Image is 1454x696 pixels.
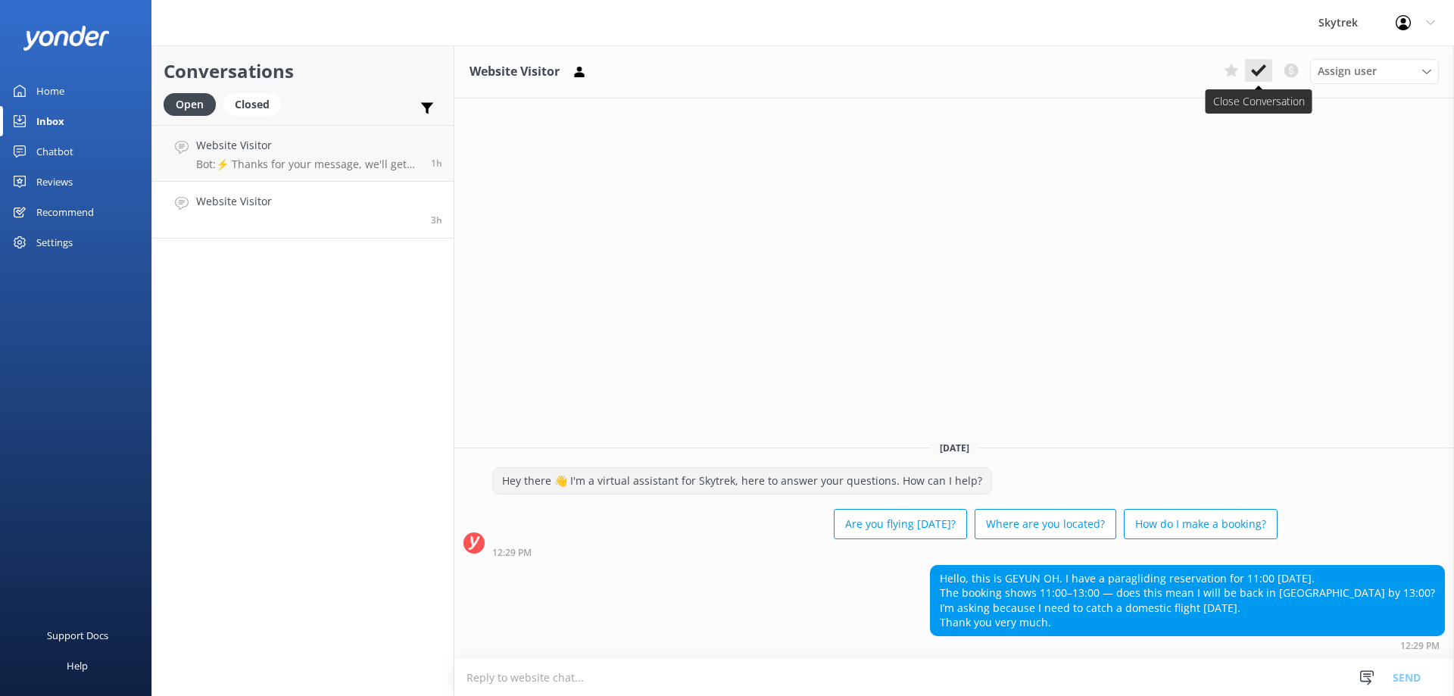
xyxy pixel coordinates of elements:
div: Closed [223,93,281,116]
a: Website Visitor3h [152,182,454,239]
h4: Website Visitor [196,137,420,154]
div: Settings [36,227,73,257]
h4: Website Visitor [196,193,272,210]
div: Support Docs [47,620,108,651]
a: Website VisitorBot:⚡ Thanks for your message, we'll get back to you as soon as we can. You're als... [152,125,454,182]
span: Sep 18 2025 12:29pm (UTC +12:00) Pacific/Auckland [431,214,442,226]
h2: Conversations [164,57,442,86]
strong: 12:29 PM [492,548,532,557]
div: Reviews [36,167,73,197]
div: Home [36,76,64,106]
div: Inbox [36,106,64,136]
div: Assign User [1310,59,1439,83]
div: Help [67,651,88,681]
button: Where are you located? [975,509,1116,539]
a: Open [164,95,223,112]
div: Chatbot [36,136,73,167]
div: Sep 18 2025 12:29pm (UTC +12:00) Pacific/Auckland [492,547,1278,557]
strong: 12:29 PM [1400,641,1440,651]
h3: Website Visitor [470,62,560,82]
button: Are you flying [DATE]? [834,509,967,539]
p: Bot: ⚡ Thanks for your message, we'll get back to you as soon as we can. You're also welcome to k... [196,158,420,171]
div: Recommend [36,197,94,227]
div: Hello, this is GEYUN OH. I have a paragliding reservation for 11:00 [DATE]. The booking shows 11:... [931,566,1444,635]
div: Open [164,93,216,116]
button: How do I make a booking? [1124,509,1278,539]
span: [DATE] [931,442,978,454]
div: Hey there 👋 I'm a virtual assistant for Skytrek, here to answer your questions. How can I help? [493,468,991,494]
a: Closed [223,95,289,112]
span: Sep 18 2025 02:54pm (UTC +12:00) Pacific/Auckland [431,157,442,170]
img: yonder-white-logo.png [23,26,110,51]
div: Sep 18 2025 12:29pm (UTC +12:00) Pacific/Auckland [930,640,1445,651]
span: Assign user [1318,63,1377,80]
